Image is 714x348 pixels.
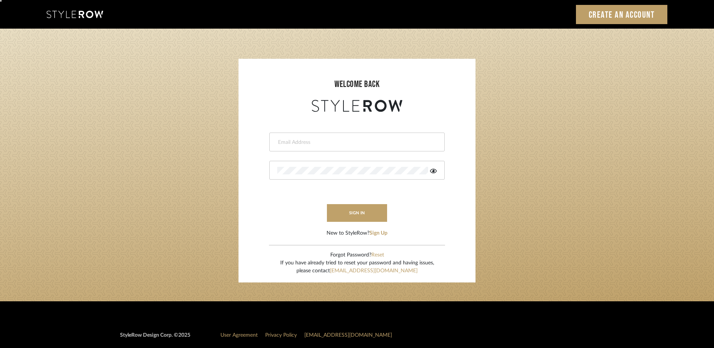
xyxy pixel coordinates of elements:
[265,333,297,338] a: Privacy Policy
[327,204,387,222] button: sign in
[304,333,392,338] a: [EMAIL_ADDRESS][DOMAIN_NAME]
[220,333,258,338] a: User Agreement
[246,78,468,91] div: welcome back
[277,139,435,146] input: Email Address
[327,229,387,237] div: New to StyleRow?
[120,331,190,345] div: StyleRow Design Corp. ©2025
[280,259,434,275] div: If you have already tried to reset your password and having issues, please contact
[576,5,668,24] a: Create an Account
[371,251,384,259] button: Reset
[369,229,387,237] button: Sign Up
[280,251,434,259] div: Forgot Password?
[330,268,418,273] a: [EMAIL_ADDRESS][DOMAIN_NAME]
